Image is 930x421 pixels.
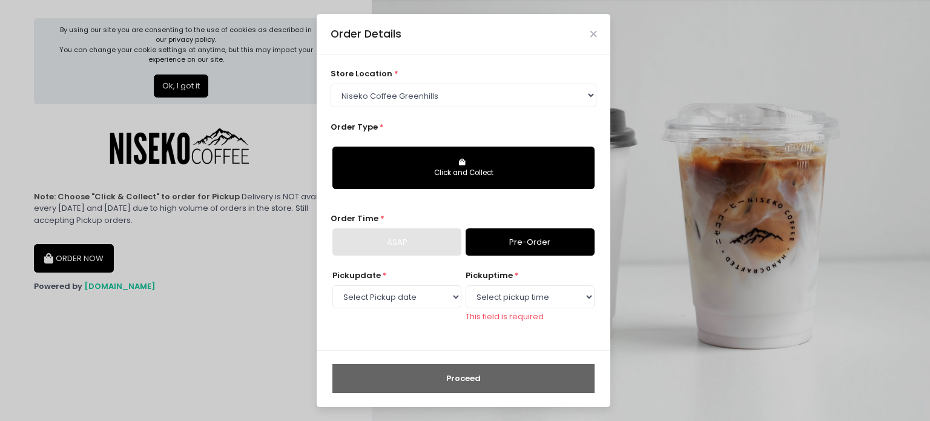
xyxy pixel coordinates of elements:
button: Click and Collect [332,147,595,189]
div: Order Details [331,26,401,42]
span: Order Type [331,121,378,133]
button: Proceed [332,364,595,393]
button: Close [590,31,596,37]
div: This field is required [466,311,595,323]
div: Click and Collect [341,168,586,179]
span: Order Time [331,213,378,224]
span: pickup time [466,270,513,281]
span: store location [331,68,392,79]
a: Pre-Order [466,228,595,256]
span: Pickup date [332,270,381,281]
